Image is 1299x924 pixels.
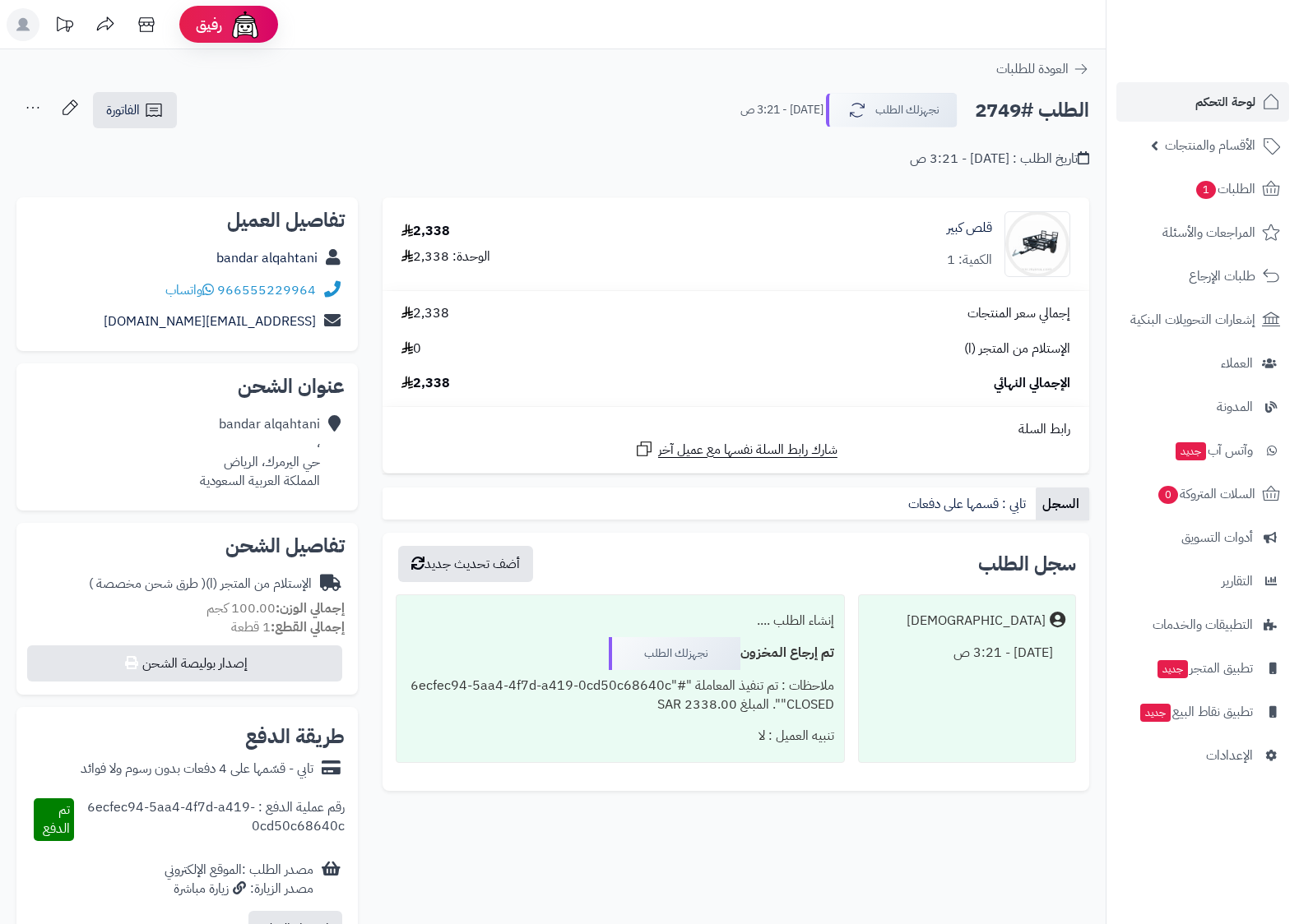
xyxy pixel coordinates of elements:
[740,643,834,663] b: تم إرجاع المخزون
[217,280,316,300] a: 966555229964
[401,304,449,323] span: 2,338
[216,248,318,268] a: bandar alqahtani
[1157,483,1255,506] span: السلات المتروكة
[89,575,312,594] div: الإستلام من المتجر (ا)
[634,439,837,460] a: شارك رابط السلة نفسها مع عميل آخر
[1153,613,1253,636] span: التطبيقات والخدمات
[1189,265,1255,288] span: طلبات الإرجاع
[1116,213,1289,252] a: المراجعات والأسئلة
[1116,344,1289,383] a: العملاء
[74,798,344,841] div: رقم عملية الدفع : 6ecfec94-5aa4-4f7d-a419-0cd50c68640c
[1222,570,1253,593] span: التقارير
[401,374,450,393] span: 2,338
[1156,657,1253,680] span: تطبيق المتجر
[975,94,1089,127] h2: الطلب #2749
[1187,46,1283,81] img: logo-2.png
[106,100,140,120] span: الفاتورة
[1130,308,1255,331] span: إشعارات التحويلات البنكية
[196,15,222,35] span: رفيق
[907,612,1046,631] div: [DEMOGRAPHIC_DATA]
[1174,439,1253,462] span: وآتس آب
[401,222,450,241] div: 2,338
[229,8,262,41] img: ai-face.png
[104,312,316,331] a: [EMAIL_ADDRESS][DOMAIN_NAME]
[967,304,1070,323] span: إجمالي سعر المنتجات
[1217,395,1253,418] span: المدونة
[231,617,345,637] small: 1 قطعة
[1221,352,1253,375] span: العملاء
[27,645,342,681] button: إصدار بوليصة الشحن
[1116,169,1289,209] a: الطلبات1
[1116,649,1289,688] a: تطبيق المتجرجديد
[1181,526,1253,549] span: أدوات التسويق
[1196,181,1216,199] span: 1
[902,487,1036,520] a: تابي : قسمها على دفعات
[44,8,85,45] a: تحديثات المنصة
[947,219,992,238] a: قلص كبير
[165,880,313,899] div: مصدر الزيارة: زيارة مباشرة
[1036,487,1089,520] a: السجل
[1116,82,1289,122] a: لوحة التحكم
[1116,561,1289,601] a: التقارير
[398,546,533,582] button: أضف تحديث جديد
[200,415,320,490] div: bandar alqahtani ، حي اليرمرك، الرياض المملكة العربية السعودية
[910,150,1089,169] div: تاريخ الطلب : [DATE] - 3:21 ص
[271,617,345,637] strong: إجمالي القطع:
[89,574,206,594] span: ( طرق شحن مخصصة )
[30,536,345,556] h2: تفاصيل الشحن
[93,92,177,128] a: الفاتورة
[1116,474,1289,514] a: السلات المتروكة0
[1116,431,1289,470] a: وآتس آبجديد
[406,605,834,637] div: إنشاء الطلب ....
[658,441,837,460] span: شارك رابط السلة نفسها مع عميل آخر
[964,340,1070,358] span: الإستلام من المتجر (ا)
[1158,660,1188,678] span: جديد
[30,377,345,396] h2: عنوان الشحن
[1139,700,1253,723] span: تطبيق نقاط البيع
[165,861,313,899] div: مصدر الطلب :الموقع الإلكتروني
[245,727,345,746] h2: طريقة الدفع
[740,102,823,118] small: [DATE] - 3:21 ص
[406,670,834,721] div: ملاحظات : تم تنفيذ المعاملة "#6ecfec94-5aa4-4f7d-a419-0cd50c68640c" "CLOSED". المبلغ 2338.00 SAR
[1176,442,1206,460] span: جديد
[1116,518,1289,557] a: أدوات التسويق
[1165,134,1255,157] span: الأقسام والمنتجات
[869,637,1065,669] div: [DATE] - 3:21 ص
[1116,692,1289,732] a: تطبيق نقاط البيعجديد
[1116,736,1289,775] a: الإعدادات
[389,420,1083,439] div: رابط السلة
[1116,605,1289,644] a: التطبيقات والخدمات
[1116,300,1289,340] a: إشعارات التحويلات البنكية
[1005,211,1069,277] img: 110%C3%97165-4-90x90.jpg
[1206,744,1253,767] span: الإعدادات
[978,554,1076,574] h3: سجل الطلب
[81,760,313,778] div: تابي - قسّمها على 4 دفعات بدون رسوم ولا فوائد
[43,800,70,839] span: تم الدفع
[1162,221,1255,244] span: المراجعات والأسئلة
[826,93,958,127] button: نجهزلك الطلب
[165,280,214,300] a: واتساب
[30,210,345,230] h2: تفاصيل العميل
[996,59,1069,79] span: العودة للطلبات
[401,247,490,266] div: الوحدة: 2,338
[947,251,992,270] div: الكمية: 1
[996,59,1089,79] a: العودة للطلبات
[206,598,345,618] small: 100.00 كجم
[609,637,740,670] div: نجهزلك الطلب
[401,340,421,358] span: 0
[1116,256,1289,296] a: طلبات الإرجاع
[1116,387,1289,427] a: المدونة
[1158,486,1178,504] span: 0
[1195,178,1255,201] span: الطلبات
[1195,90,1255,113] span: لوحة التحكم
[994,374,1070,393] span: الإجمالي النهائي
[1140,704,1171,722] span: جديد
[406,720,834,752] div: تنبيه العميل : لا
[276,598,345,618] strong: إجمالي الوزن:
